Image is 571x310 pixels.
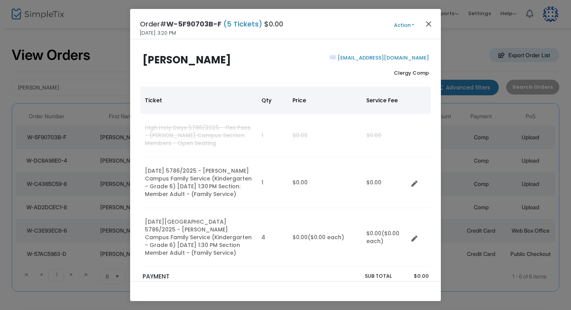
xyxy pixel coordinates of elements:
[143,53,231,67] b: [PERSON_NAME]
[362,114,408,157] td: $0.00
[399,272,428,280] p: $0.00
[288,114,362,157] td: $0.00
[362,157,408,208] td: $0.00
[308,233,344,241] span: ($0.00 each)
[140,87,257,114] th: Ticket
[381,21,427,30] button: Action
[257,208,288,267] td: 4
[140,114,257,157] td: High Holy Days 5786/2025 - Flex Pass - [PERSON_NAME] Campus Section: Members - Open Seating
[140,87,431,267] div: Data table
[257,87,288,114] th: Qty
[288,157,362,208] td: $0.00
[257,157,288,208] td: 1
[326,272,392,280] p: Sub total
[362,208,408,267] td: $0.00
[166,19,221,29] span: W-5F90703B-F
[366,229,399,245] span: ($0.00 each)
[140,208,257,267] td: [DATE][GEOGRAPHIC_DATA] 5786/2025 - [PERSON_NAME] Campus Family Service (Kindergarten - Grade 6) ...
[424,19,434,29] button: Close
[257,114,288,157] td: 1
[336,54,429,61] a: [EMAIL_ADDRESS][DOMAIN_NAME]
[140,157,257,208] td: [DATE] 5786/2025 - [PERSON_NAME] Campus Family Service (Kindergarten - Grade 6) [DATE] 1:30 PM Se...
[140,19,283,29] h4: Order# $0.00
[394,69,429,77] span: Clergy Comp
[221,19,264,29] span: (5 Tickets)
[362,87,408,114] th: Service Fee
[288,208,362,267] td: $0.00
[140,29,176,37] span: [DATE] 3:20 PM
[143,272,282,281] p: PAYMENT
[288,87,362,114] th: Price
